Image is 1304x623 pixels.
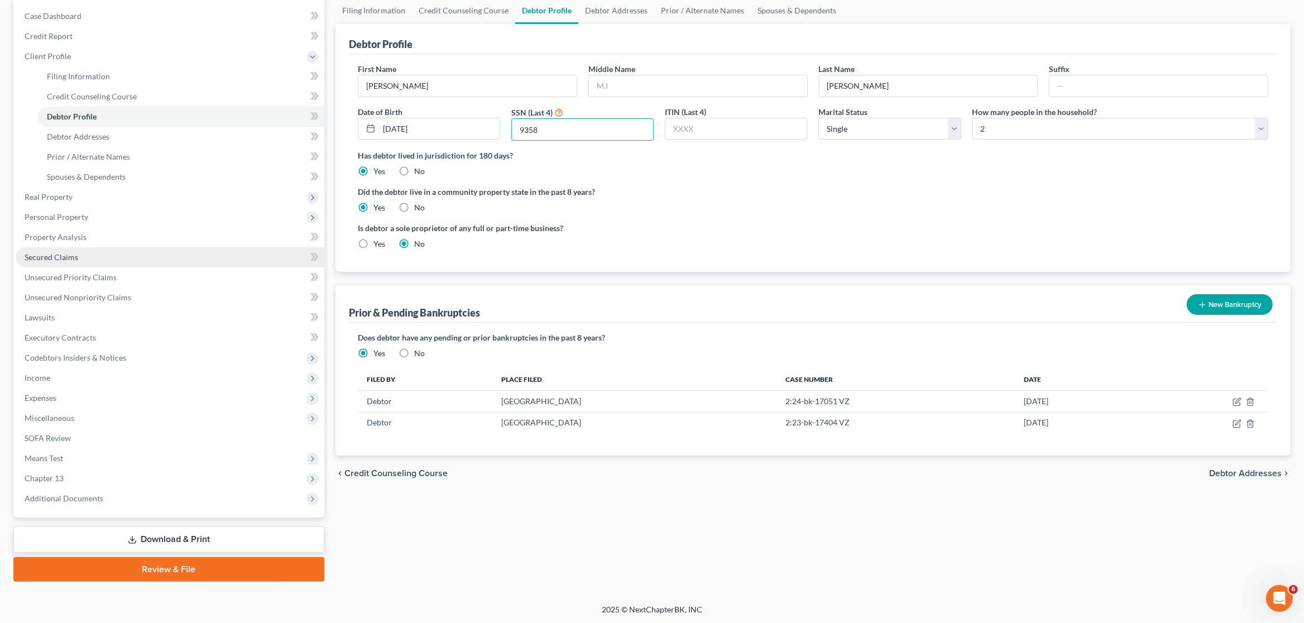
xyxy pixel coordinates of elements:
[972,106,1097,118] label: How many people in the household?
[1049,75,1268,97] input: --
[47,152,130,161] span: Prior / Alternate Names
[373,238,385,250] label: Yes
[589,75,807,97] input: M.I
[25,272,117,282] span: Unsecured Priority Claims
[1187,294,1273,315] button: New Bankruptcy
[38,87,324,107] a: Credit Counseling Course
[16,26,324,46] a: Credit Report
[25,453,63,463] span: Means Test
[38,147,324,167] a: Prior / Alternate Names
[414,166,425,177] label: No
[25,232,87,242] span: Property Analysis
[512,119,653,140] input: XXXX
[1015,412,1138,433] td: [DATE]
[379,118,500,140] input: MM/DD/YYYY
[414,238,425,250] label: No
[358,106,402,118] label: Date of Birth
[1282,469,1291,478] i: chevron_right
[1209,469,1282,478] span: Debtor Addresses
[25,192,73,202] span: Real Property
[358,186,1268,198] label: Did the debtor live in a community property state in the past 8 years?
[1266,585,1293,612] iframe: Intercom live chat
[25,11,81,21] span: Case Dashboard
[349,306,480,319] div: Prior & Pending Bankruptcies
[358,412,492,433] td: Debtor
[1049,63,1070,75] label: Suffix
[776,368,1015,390] th: Case Number
[373,348,385,359] label: Yes
[349,37,413,51] div: Debtor Profile
[25,393,56,402] span: Expenses
[344,469,448,478] span: Credit Counseling Course
[16,328,324,348] a: Executory Contracts
[16,247,324,267] a: Secured Claims
[16,227,324,247] a: Property Analysis
[358,391,492,412] td: Debtor
[492,391,776,412] td: [GEOGRAPHIC_DATA]
[16,308,324,328] a: Lawsuits
[665,118,807,140] input: XXXX
[38,167,324,187] a: Spouses & Dependents
[818,106,867,118] label: Marital Status
[358,222,808,234] label: Is debtor a sole proprietor of any full or part-time business?
[25,293,131,302] span: Unsecured Nonpriority Claims
[47,71,110,81] span: Filing Information
[16,267,324,287] a: Unsecured Priority Claims
[47,92,137,101] span: Credit Counseling Course
[13,526,324,553] a: Download & Print
[819,75,1038,97] input: --
[16,428,324,448] a: SOFA Review
[776,391,1015,412] td: 2:24-bk-17051 VZ
[25,313,55,322] span: Lawsuits
[13,557,324,582] a: Review & File
[1209,469,1291,478] button: Debtor Addresses chevron_right
[358,368,492,390] th: Filed By
[16,6,324,26] a: Case Dashboard
[335,469,448,478] button: chevron_left Credit Counseling Course
[492,412,776,433] td: [GEOGRAPHIC_DATA]
[358,332,1268,343] label: Does debtor have any pending or prior bankruptcies in the past 8 years?
[38,127,324,147] a: Debtor Addresses
[511,107,553,118] label: SSN (Last 4)
[38,107,324,127] a: Debtor Profile
[25,333,96,342] span: Executory Contracts
[47,172,126,181] span: Spouses & Dependents
[25,473,64,483] span: Chapter 13
[358,75,577,97] input: --
[47,132,109,141] span: Debtor Addresses
[492,368,776,390] th: Place Filed
[1015,391,1138,412] td: [DATE]
[25,51,71,61] span: Client Profile
[414,348,425,359] label: No
[25,31,73,41] span: Credit Report
[25,493,103,503] span: Additional Documents
[665,106,706,118] label: ITIN (Last 4)
[25,413,74,423] span: Miscellaneous
[335,469,344,478] i: chevron_left
[358,150,1268,161] label: Has debtor lived in jurisdiction for 180 days?
[776,412,1015,433] td: 2:23-bk-17404 VZ
[1015,368,1138,390] th: Date
[25,373,50,382] span: Income
[25,433,71,443] span: SOFA Review
[819,63,855,75] label: Last Name
[38,66,324,87] a: Filing Information
[47,112,97,121] span: Debtor Profile
[16,287,324,308] a: Unsecured Nonpriority Claims
[358,63,396,75] label: First Name
[588,63,635,75] label: Middle Name
[373,166,385,177] label: Yes
[414,202,425,213] label: No
[25,252,78,262] span: Secured Claims
[25,353,126,362] span: Codebtors Insiders & Notices
[1289,585,1298,594] span: 6
[25,212,88,222] span: Personal Property
[373,202,385,213] label: Yes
